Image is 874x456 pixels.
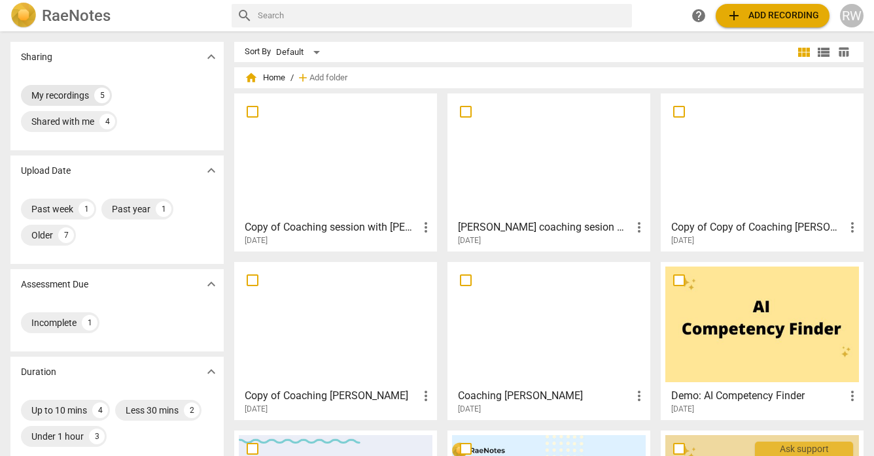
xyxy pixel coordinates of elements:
[31,404,87,417] div: Up to 10 mins
[671,388,845,404] h3: Demo: AI Competency Finder
[726,8,742,24] span: add
[82,315,97,331] div: 1
[201,274,221,294] button: Show more
[31,316,77,329] div: Incomplete
[458,404,481,415] span: [DATE]
[237,8,253,24] span: search
[126,404,179,417] div: Less 30 mins
[671,404,694,415] span: [DATE]
[716,4,830,27] button: Upload
[201,161,221,180] button: Show more
[309,73,347,83] span: Add folder
[31,229,53,242] div: Older
[31,430,84,443] div: Under 1 hour
[845,388,860,404] span: more_vert
[845,220,860,235] span: more_vert
[296,71,309,84] span: add
[42,7,111,25] h2: RaeNotes
[452,98,646,246] a: [PERSON_NAME] coaching sesion with [PERSON_NAME][DATE]
[726,8,819,24] span: Add recording
[452,267,646,414] a: Coaching [PERSON_NAME][DATE]
[691,8,707,24] span: help
[79,201,94,217] div: 1
[245,47,271,57] div: Sort By
[201,47,221,67] button: Show more
[245,71,285,84] span: Home
[671,235,694,246] span: [DATE]
[203,163,219,178] span: expand_more
[203,364,219,380] span: expand_more
[21,164,71,178] p: Upload Date
[458,235,481,246] span: [DATE]
[92,402,108,418] div: 4
[99,114,115,129] div: 4
[833,42,853,62] button: Table view
[290,73,294,83] span: /
[418,220,434,235] span: more_vert
[665,267,859,414] a: Demo: AI Competency Finder[DATE]
[276,42,324,63] div: Default
[665,98,859,246] a: Copy of Copy of Coaching [PERSON_NAME][DATE]
[21,365,56,379] p: Duration
[245,71,258,84] span: home
[31,203,73,216] div: Past week
[94,88,110,103] div: 5
[10,3,221,29] a: LogoRaeNotes
[755,442,853,456] div: Ask support
[631,388,647,404] span: more_vert
[814,42,833,62] button: List view
[837,46,850,58] span: table_chart
[418,388,434,404] span: more_vert
[245,388,418,404] h3: Copy of Coaching Joan
[58,227,74,243] div: 7
[840,4,864,27] button: RW
[239,98,432,246] a: Copy of Coaching session with [PERSON_NAME][DATE]
[796,44,812,60] span: view_module
[21,278,88,291] p: Assessment Due
[258,5,627,26] input: Search
[458,388,631,404] h3: Coaching Joan
[245,404,268,415] span: [DATE]
[31,89,89,102] div: My recordings
[245,220,418,235] h3: Copy of Coaching session with Paul
[687,4,710,27] a: Help
[89,429,105,444] div: 3
[631,220,647,235] span: more_vert
[245,235,268,246] span: [DATE]
[671,220,845,235] h3: Copy of Copy of Coaching Joan
[203,276,219,292] span: expand_more
[156,201,171,217] div: 1
[458,220,631,235] h3: Ruth kinyanjui coaching sesion with Grace
[201,362,221,382] button: Show more
[794,42,814,62] button: Tile view
[816,44,831,60] span: view_list
[112,203,150,216] div: Past year
[184,402,200,418] div: 2
[21,50,52,64] p: Sharing
[203,49,219,65] span: expand_more
[10,3,37,29] img: Logo
[31,115,94,128] div: Shared with me
[239,267,432,414] a: Copy of Coaching [PERSON_NAME][DATE]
